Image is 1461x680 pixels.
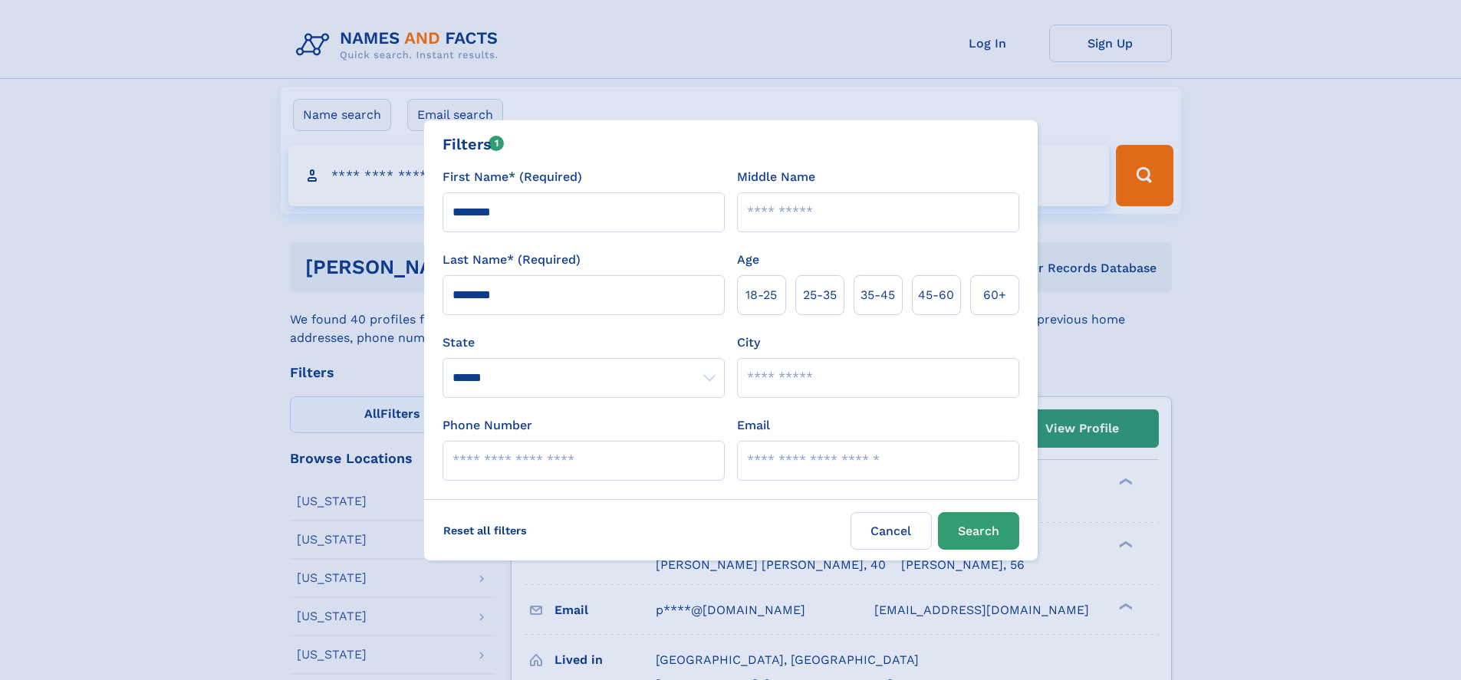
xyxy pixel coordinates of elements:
button: Search [938,512,1019,550]
label: Email [737,416,770,435]
label: Age [737,251,759,269]
label: Cancel [851,512,932,550]
span: 60+ [983,286,1006,304]
label: Reset all filters [433,512,537,549]
label: City [737,333,760,352]
div: Filters [443,133,505,156]
label: Last Name* (Required) [443,251,581,269]
span: 35‑45 [860,286,895,304]
span: 25‑35 [803,286,837,304]
span: 18‑25 [745,286,777,304]
label: Middle Name [737,168,815,186]
label: Phone Number [443,416,532,435]
label: State [443,333,725,352]
span: 45‑60 [918,286,954,304]
label: First Name* (Required) [443,168,582,186]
